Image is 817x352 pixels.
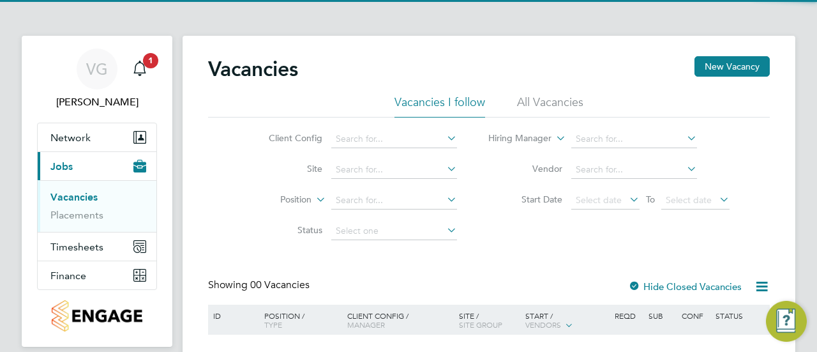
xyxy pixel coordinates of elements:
[576,194,622,206] span: Select date
[208,279,312,292] div: Showing
[331,130,457,148] input: Search for...
[645,305,678,326] div: Sub
[37,300,157,332] a: Go to home page
[38,233,156,261] button: Timesheets
[249,163,322,174] label: Site
[678,305,712,326] div: Conf
[38,152,156,180] button: Jobs
[22,36,172,347] nav: Main navigation
[331,192,457,210] input: Search for...
[37,95,157,110] span: Victoria Gledhill
[249,224,322,236] label: Status
[331,222,457,240] input: Select one
[249,132,322,144] label: Client Config
[37,49,157,110] a: VG[PERSON_NAME]
[478,132,551,145] label: Hiring Manager
[694,56,770,77] button: New Vacancy
[208,56,298,82] h2: Vacancies
[210,305,255,326] div: ID
[255,305,344,335] div: Position /
[50,209,103,221] a: Placements
[489,163,562,174] label: Vendor
[525,319,561,330] span: Vendors
[571,130,697,148] input: Search for...
[517,95,583,118] li: All Vacancies
[642,191,659,208] span: To
[264,319,282,330] span: Type
[50,270,86,282] span: Finance
[666,194,712,206] span: Select date
[50,132,91,144] span: Network
[571,161,697,179] input: Search for...
[38,180,156,232] div: Jobs
[50,160,73,172] span: Jobs
[143,53,158,68] span: 1
[489,194,562,205] label: Start Date
[347,319,385,330] span: Manager
[459,319,502,330] span: Site Group
[394,95,485,118] li: Vacancies I follow
[344,305,456,335] div: Client Config /
[86,61,108,77] span: VG
[50,241,103,253] span: Timesheets
[127,49,153,89] a: 1
[456,305,523,335] div: Site /
[238,194,311,206] label: Position
[52,300,142,332] img: countryside-properties-logo-retina.png
[250,279,310,291] span: 00 Vacancies
[522,305,611,337] div: Start /
[50,191,98,203] a: Vacancies
[628,280,742,293] label: Hide Closed Vacancies
[38,261,156,289] button: Finance
[38,123,156,151] button: Network
[331,161,457,179] input: Search for...
[712,305,768,326] div: Status
[766,301,807,342] button: Engage Resource Center
[611,305,645,326] div: Reqd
